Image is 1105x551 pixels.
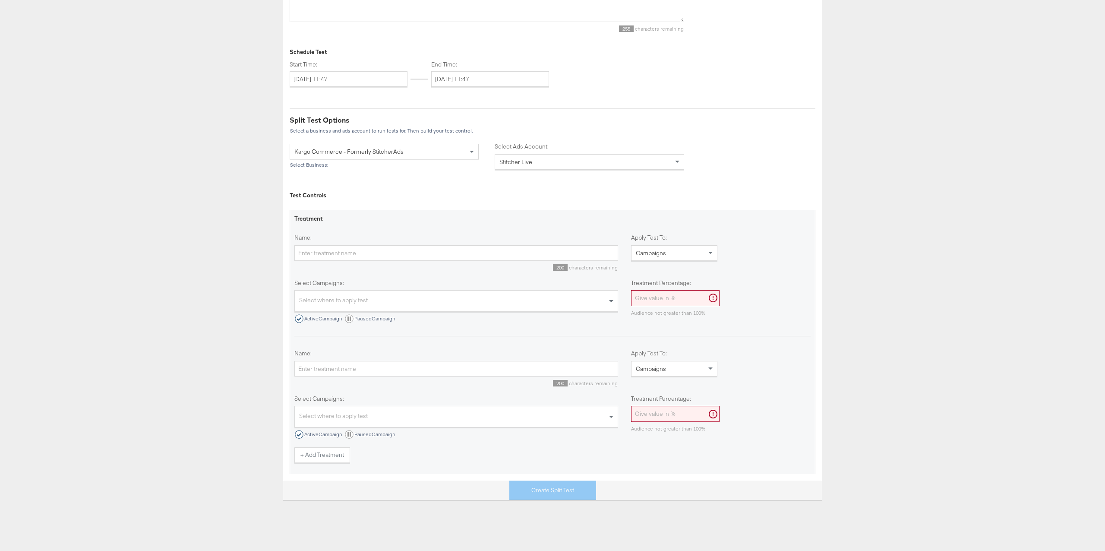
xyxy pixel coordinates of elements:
span: 200 [553,380,568,386]
label: Name: [294,234,618,242]
div: Audience not greater than 100% [631,310,705,317]
span: Stitcher Live [499,158,532,166]
span: 200 [553,264,568,271]
div: Select where to apply test [295,408,618,427]
label: Name: [294,349,618,358]
div: characters remaining [294,380,618,386]
span: 255 [619,25,634,32]
div: Select where to apply test [295,293,618,311]
div: Split Test Options [290,115,815,125]
label: Select Ads Account: [495,142,684,151]
div: Active Campaign Paused Campaign [295,314,618,323]
label: Apply Test To: [631,234,717,242]
label: End Time: [414,60,552,69]
div: Select a business and ads account to run tests for. Then build your test control. [290,128,815,134]
label: Treatment Percentage: [631,395,717,403]
div: Select Business: [290,162,479,168]
div: characters remaining [290,25,684,32]
label: Select campaigns: [294,279,618,287]
label: Treatment Percentage: [631,279,717,287]
div: Active Campaign Paused Campaign [295,430,618,439]
span: Kargo Commerce - Formerly StitcherAds [294,148,404,155]
div: Audience not greater than 100% [631,425,705,432]
button: + Add Treatment [294,447,350,463]
input: Give value in % [631,406,720,422]
input: Enter treatment name [294,245,618,261]
div: characters remaining [294,264,618,271]
div: Test Controls [290,191,815,199]
span: Campaigns [636,365,666,373]
label: Apply Test To: [631,349,717,358]
span: Campaigns [636,249,666,257]
input: Give value in % [631,290,720,306]
div: Schedule Test [290,48,684,56]
label: Start Time: [290,60,407,69]
div: Treatment [294,215,811,223]
label: Select campaigns: [294,395,618,403]
input: Enter treatment name [294,361,618,377]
